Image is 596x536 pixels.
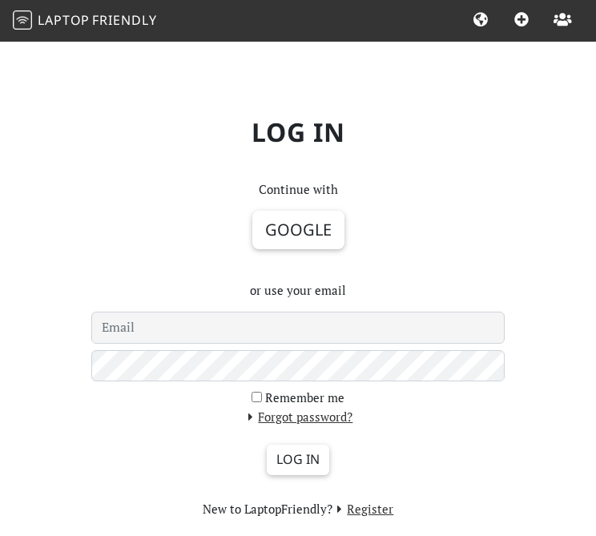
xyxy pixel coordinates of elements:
[92,11,156,29] span: Friendly
[91,280,505,300] p: or use your email
[267,445,329,475] input: Log in
[91,499,505,518] section: New to LaptopFriendly?
[38,11,90,29] span: Laptop
[91,312,505,344] input: Email
[332,501,394,517] a: Register
[252,211,344,249] button: Google
[265,388,344,407] label: Remember me
[82,104,514,160] h1: Log in
[13,10,32,30] img: LaptopFriendly
[91,179,505,199] p: Continue with
[13,7,157,35] a: LaptopFriendly LaptopFriendly
[244,409,353,425] a: Forgot password?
